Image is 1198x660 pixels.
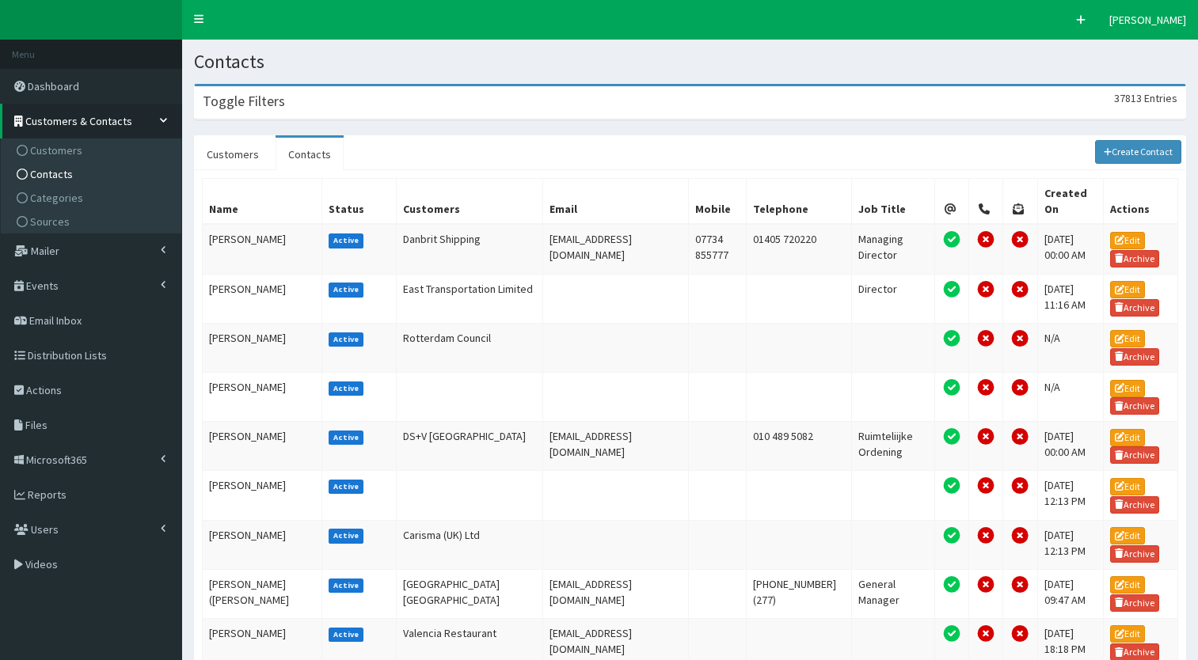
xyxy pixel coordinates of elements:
[203,520,322,569] td: [PERSON_NAME]
[1144,91,1177,105] span: Entries
[203,179,322,225] th: Name
[30,143,82,157] span: Customers
[397,274,543,323] td: East Transportation Limited
[30,191,83,205] span: Categories
[329,578,364,593] label: Active
[543,224,689,274] td: [EMAIL_ADDRESS][DOMAIN_NAME]
[25,557,58,571] span: Videos
[1110,594,1159,612] a: Archive
[28,79,79,93] span: Dashboard
[203,372,322,421] td: [PERSON_NAME]
[203,422,322,471] td: [PERSON_NAME]
[1110,330,1145,347] a: Edit
[1110,429,1145,446] a: Edit
[329,381,364,396] label: Active
[1110,496,1159,514] a: Archive
[1110,527,1145,544] a: Edit
[28,348,107,362] span: Distribution Lists
[397,520,543,569] td: Carisma (UK) Ltd
[747,224,851,274] td: 01405 720220
[934,179,968,225] th: Email Permission
[194,138,272,171] a: Customers
[329,283,364,297] label: Active
[329,431,364,445] label: Active
[28,487,67,502] span: Reports
[397,224,543,274] td: Danbrit Shipping
[329,480,364,494] label: Active
[5,138,181,162] a: Customers
[747,179,851,225] th: Telephone
[26,453,87,467] span: Microsoft365
[1109,13,1186,27] span: [PERSON_NAME]
[1110,446,1159,464] a: Archive
[329,233,364,248] label: Active
[851,179,934,225] th: Job Title
[203,94,285,108] h3: Toggle Filters
[851,224,934,274] td: Managing Director
[747,422,851,471] td: 010 489 5082
[5,186,181,210] a: Categories
[1110,397,1159,415] a: Archive
[25,114,132,128] span: Customers & Contacts
[851,274,934,323] td: Director
[688,179,746,225] th: Mobile
[1110,625,1145,643] a: Edit
[31,522,59,537] span: Users
[1110,250,1159,267] a: Archive
[688,224,746,274] td: 07734 855777
[203,224,322,274] td: [PERSON_NAME]
[747,569,851,618] td: [PHONE_NUMBER] (277)
[543,179,689,225] th: Email
[329,332,364,347] label: Active
[1003,179,1037,225] th: Post Permission
[25,418,48,432] span: Files
[276,138,344,171] a: Contacts
[29,313,82,328] span: Email Inbox
[1114,91,1142,105] span: 37813
[321,179,397,225] th: Status
[1037,372,1103,421] td: N/A
[1110,478,1145,495] a: Edit
[397,569,543,618] td: [GEOGRAPHIC_DATA] [GEOGRAPHIC_DATA]
[1110,281,1145,298] a: Edit
[1110,348,1159,366] a: Archive
[397,323,543,372] td: Rotterdam Council
[194,51,1186,72] h1: Contacts
[1037,323,1103,372] td: N/A
[1037,224,1103,274] td: [DATE] 00:00 AM
[1095,140,1182,164] a: Create Contact
[26,383,62,397] span: Actions
[1110,576,1145,594] a: Edit
[1104,179,1178,225] th: Actions
[1037,274,1103,323] td: [DATE] 11:16 AM
[329,529,364,543] label: Active
[5,162,181,186] a: Contacts
[1110,545,1159,563] a: Archive
[397,422,543,471] td: DS+V [GEOGRAPHIC_DATA]
[203,471,322,520] td: [PERSON_NAME]
[851,422,934,471] td: Ruimteliijke Ordening
[851,569,934,618] td: General Manager
[30,214,70,229] span: Sources
[1110,299,1159,317] a: Archive
[1037,569,1103,618] td: [DATE] 09:47 AM
[31,244,59,258] span: Mailer
[203,569,322,618] td: [PERSON_NAME] ([PERSON_NAME]
[5,210,181,233] a: Sources
[543,569,689,618] td: [EMAIL_ADDRESS][DOMAIN_NAME]
[1037,520,1103,569] td: [DATE] 12:13 PM
[1037,179,1103,225] th: Created On
[1110,380,1145,397] a: Edit
[397,179,543,225] th: Customers
[203,323,322,372] td: [PERSON_NAME]
[969,179,1003,225] th: Telephone Permission
[543,422,689,471] td: [EMAIL_ADDRESS][DOMAIN_NAME]
[203,274,322,323] td: [PERSON_NAME]
[329,628,364,642] label: Active
[1037,471,1103,520] td: [DATE] 12:13 PM
[1110,232,1145,249] a: Edit
[26,279,59,293] span: Events
[1037,422,1103,471] td: [DATE] 00:00 AM
[30,167,73,181] span: Contacts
